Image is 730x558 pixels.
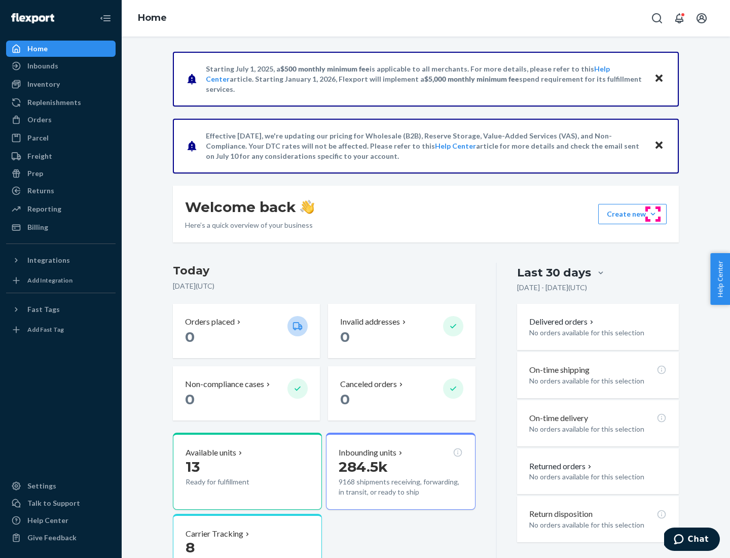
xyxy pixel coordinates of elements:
a: Orders [6,112,116,128]
span: 0 [185,391,195,408]
span: $500 monthly minimum fee [280,64,370,73]
a: Parcel [6,130,116,146]
button: Talk to Support [6,495,116,511]
div: Reporting [27,204,61,214]
p: Invalid addresses [340,316,400,328]
span: 8 [186,539,195,556]
button: Orders placed 0 [173,304,320,358]
p: Return disposition [529,508,593,520]
a: Add Fast Tag [6,322,116,338]
button: Close Navigation [95,8,116,28]
button: Close [652,138,666,153]
a: Reporting [6,201,116,217]
p: Orders placed [185,316,235,328]
button: Delivered orders [529,316,596,328]
div: Fast Tags [27,304,60,315]
div: Orders [27,115,52,125]
button: Inbounding units284.5k9168 shipments receiving, forwarding, in transit, or ready to ship [326,433,475,510]
div: Returns [27,186,54,196]
p: On-time delivery [529,412,588,424]
img: Flexport logo [11,13,54,23]
button: Open account menu [691,8,712,28]
div: Home [27,44,48,54]
div: Parcel [27,133,49,143]
a: Help Center [435,142,476,150]
button: Create new [598,204,667,224]
div: Integrations [27,255,70,265]
button: Help Center [710,253,730,305]
div: Add Fast Tag [27,325,64,334]
p: Non-compliance cases [185,378,264,390]
button: Canceled orders 0 [328,366,475,421]
button: Close [652,72,666,86]
div: Settings [27,481,56,491]
a: Inventory [6,76,116,92]
a: Home [6,41,116,57]
p: Canceled orders [340,378,397,390]
a: Home [138,12,167,23]
a: Billing [6,219,116,235]
img: hand-wave emoji [300,200,314,214]
div: Talk to Support [27,498,80,508]
div: Billing [27,222,48,232]
a: Help Center [6,512,116,529]
button: Integrations [6,252,116,268]
p: Carrier Tracking [186,528,243,540]
span: 0 [185,328,195,345]
p: Effective [DATE], we're updating our pricing for Wholesale (B2B), Reserve Storage, Value-Added Se... [206,131,644,161]
p: 9168 shipments receiving, forwarding, in transit, or ready to ship [339,477,462,497]
a: Inbounds [6,58,116,74]
div: Inventory [27,79,60,89]
p: No orders available for this selection [529,424,667,434]
iframe: Opens a widget where you can chat to one of our agents [664,528,720,553]
ol: breadcrumbs [130,4,175,33]
button: Invalid addresses 0 [328,304,475,358]
p: No orders available for this selection [529,376,667,386]
a: Settings [6,478,116,494]
span: $5,000 monthly minimum fee [424,75,519,83]
p: On-time shipping [529,364,590,376]
p: Ready for fulfillment [186,477,279,487]
div: Give Feedback [27,533,77,543]
a: Prep [6,165,116,182]
h3: Today [173,263,476,279]
p: [DATE] - [DATE] ( UTC ) [517,283,587,293]
div: Inbounds [27,61,58,71]
p: Available units [186,447,236,459]
p: [DATE] ( UTC ) [173,281,476,291]
a: Returns [6,183,116,199]
button: Give Feedback [6,530,116,546]
button: Open notifications [669,8,689,28]
button: Non-compliance cases 0 [173,366,320,421]
button: Open Search Box [647,8,667,28]
p: No orders available for this selection [529,520,667,530]
button: Fast Tags [6,301,116,318]
p: No orders available for this selection [529,328,667,338]
span: 0 [340,391,350,408]
p: Here’s a quick overview of your business [185,220,314,230]
p: Starting July 1, 2025, a is applicable to all merchants. For more details, please refer to this a... [206,64,644,94]
a: Add Integration [6,272,116,289]
h1: Welcome back [185,198,314,216]
p: No orders available for this selection [529,472,667,482]
a: Replenishments [6,94,116,111]
div: Last 30 days [517,265,591,281]
a: Freight [6,148,116,164]
div: Freight [27,151,52,161]
span: 284.5k [339,458,388,475]
p: Inbounding units [339,447,396,459]
div: Add Integration [27,276,72,285]
span: 13 [186,458,200,475]
button: Available units13Ready for fulfillment [173,433,322,510]
div: Replenishments [27,97,81,108]
button: Returned orders [529,461,594,472]
span: 0 [340,328,350,345]
div: Help Center [27,515,68,526]
div: Prep [27,168,43,179]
